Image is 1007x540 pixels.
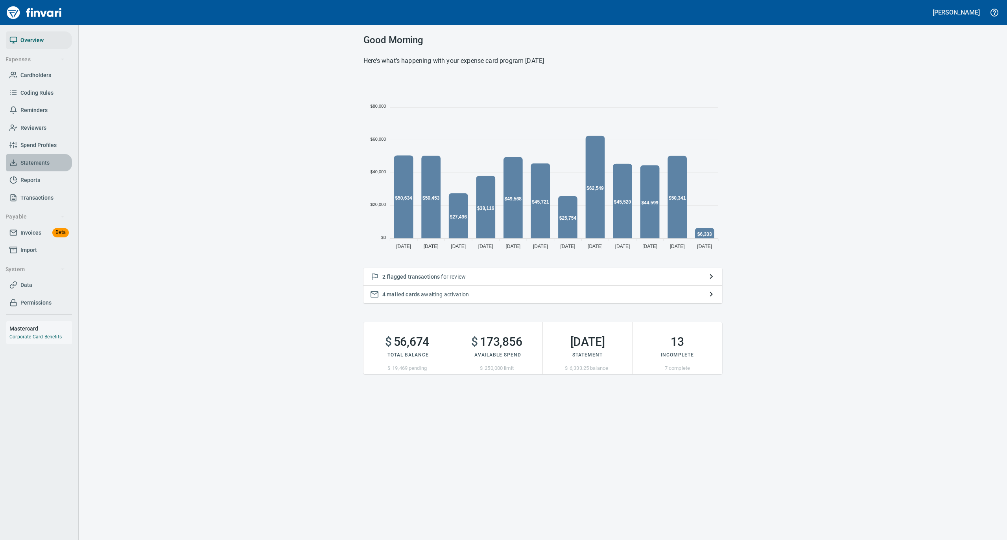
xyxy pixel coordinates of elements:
span: Reports [20,175,40,185]
tspan: [DATE] [642,244,657,249]
a: InvoicesBeta [6,224,72,242]
a: Overview [6,31,72,49]
a: Spend Profiles [6,136,72,154]
button: [PERSON_NAME] [931,6,982,18]
h6: Mastercard [9,324,72,333]
tspan: $20,000 [371,202,386,207]
button: 13Incomplete7 complete [633,322,722,374]
tspan: [DATE] [396,244,411,249]
span: Transactions [20,193,53,203]
span: Invoices [20,228,41,238]
span: 4 [382,291,385,298]
p: 7 complete [633,364,722,372]
span: Beta [52,228,69,237]
a: Coding Rules [6,84,72,102]
h2: 13 [633,335,722,349]
a: Import [6,241,72,259]
span: Statements [20,158,50,168]
button: System [2,262,68,277]
tspan: [DATE] [505,244,520,249]
button: Payable [2,209,68,224]
button: 2 flagged transactions for review [363,268,722,286]
span: Data [20,280,32,290]
span: Permissions [20,298,52,308]
span: Import [20,245,37,255]
a: Cardholders [6,66,72,84]
span: Payable [6,212,65,222]
a: Statements [6,154,72,172]
a: Reports [6,171,72,189]
tspan: [DATE] [451,244,466,249]
span: System [6,264,65,274]
tspan: [DATE] [615,244,630,249]
h6: Here’s what’s happening with your expense card program [DATE] [363,55,722,66]
span: Expenses [6,55,65,64]
span: Reviewers [20,123,46,133]
tspan: [DATE] [478,244,493,249]
span: 2 [382,274,385,280]
tspan: [DATE] [533,244,548,249]
button: Expenses [2,52,68,67]
tspan: [DATE] [588,244,603,249]
tspan: [DATE] [697,244,712,249]
p: awaiting activation [382,290,703,298]
span: Cardholders [20,70,51,80]
a: Reminders [6,101,72,119]
a: Reviewers [6,119,72,137]
span: Spend Profiles [20,140,57,150]
span: flagged transactions [387,274,440,280]
h5: [PERSON_NAME] [933,8,980,17]
tspan: [DATE] [561,244,575,249]
button: 4 mailed cards awaiting activation [363,286,722,303]
span: Coding Rules [20,88,53,98]
a: Data [6,276,72,294]
span: Reminders [20,105,48,115]
a: Permissions [6,294,72,312]
span: Overview [20,35,44,45]
a: Corporate Card Benefits [9,334,62,340]
tspan: $60,000 [371,137,386,141]
tspan: [DATE] [670,244,685,249]
tspan: $0 [381,235,386,240]
h3: Good Morning [363,35,722,46]
span: Incomplete [661,352,694,358]
img: Finvari [5,3,64,22]
a: Transactions [6,189,72,207]
tspan: $80,000 [371,104,386,108]
span: mailed cards [387,291,420,298]
tspan: [DATE] [424,244,439,249]
p: for review [382,273,703,281]
tspan: $40,000 [371,169,386,174]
